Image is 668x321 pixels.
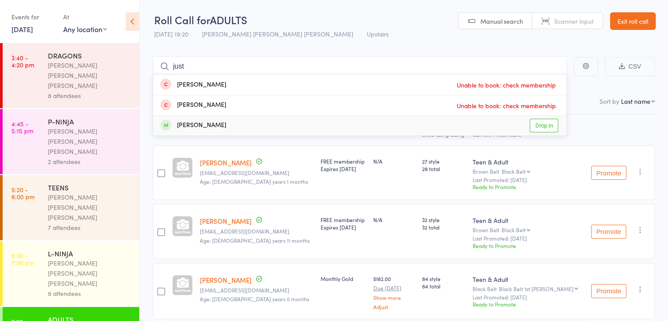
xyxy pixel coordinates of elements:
[422,157,466,165] span: 27 style
[473,227,582,233] div: Brown Belt
[373,275,415,310] div: $182.00
[48,126,132,157] div: [PERSON_NAME] [PERSON_NAME] [PERSON_NAME]
[473,157,582,166] div: Teen & Adult
[48,258,132,288] div: [PERSON_NAME] [PERSON_NAME] [PERSON_NAME]
[154,12,210,27] span: Roll Call for
[3,175,139,240] a: 5:20 -6:00 pmTEENS[PERSON_NAME] [PERSON_NAME] [PERSON_NAME]7 attendees
[455,78,558,91] span: Unable to book: check membership
[200,275,252,285] a: [PERSON_NAME]
[373,304,415,310] a: Adjust
[160,100,226,110] div: [PERSON_NAME]
[502,227,526,233] div: Black Belt
[473,235,582,241] small: Last Promoted: [DATE]
[473,294,582,300] small: Last Promoted: [DATE]
[473,275,582,284] div: Teen & Adult
[160,120,226,131] div: [PERSON_NAME]
[321,223,366,231] div: Expires [DATE]
[321,157,366,172] div: FREE membership
[605,57,655,76] button: CSV
[422,216,466,223] span: 32 style
[621,97,650,106] div: Last name
[591,284,626,298] button: Promote
[48,51,132,60] div: DRAGONS
[473,177,582,183] small: Last Promoted: [DATE]
[48,192,132,223] div: [PERSON_NAME] [PERSON_NAME] [PERSON_NAME]
[473,300,582,308] div: Ready to Promote
[48,223,132,233] div: 7 attendees
[153,56,567,77] input: Search by name
[373,216,415,223] div: N/A
[499,286,574,292] div: Black Belt 1st [PERSON_NAME]
[202,29,353,38] span: [PERSON_NAME] [PERSON_NAME] [PERSON_NAME]
[48,288,132,299] div: 8 attendees
[48,182,132,192] div: TEENS
[373,157,415,165] div: N/A
[3,109,139,174] a: 4:45 -5:15 pmP-NINJA[PERSON_NAME] [PERSON_NAME] [PERSON_NAME]2 attendees
[599,97,619,106] label: Sort by
[48,248,132,258] div: L-NINJA
[11,54,34,68] time: 3:40 - 4:20 pm
[200,228,314,234] small: pawarkamal81@gmail.com
[63,10,107,24] div: At
[3,241,139,306] a: 6:30 -7:00 pmL-NINJA[PERSON_NAME] [PERSON_NAME] [PERSON_NAME]8 attendees
[367,29,389,38] span: Upstairs
[321,165,366,172] div: Expires [DATE]
[200,216,252,226] a: [PERSON_NAME]
[422,165,466,172] span: 28 total
[48,91,132,101] div: 8 attendees
[160,80,226,90] div: [PERSON_NAME]
[11,252,34,266] time: 6:30 - 7:00 pm
[48,60,132,91] div: [PERSON_NAME] [PERSON_NAME] [PERSON_NAME]
[11,120,33,134] time: 4:45 - 5:15 pm
[154,29,188,38] span: [DATE] 19:20
[200,237,310,244] span: Age: [DEMOGRAPHIC_DATA] years 11 months
[422,223,466,231] span: 32 total
[480,17,523,26] span: Manual search
[11,186,35,200] time: 5:20 - 6:00 pm
[473,242,582,249] div: Ready to Promote
[48,157,132,167] div: 2 attendees
[473,168,582,174] div: Brown Belt
[422,282,466,290] span: 84 total
[473,131,582,137] div: Current / Next Rank
[473,286,582,292] div: Black Belt
[591,225,626,239] button: Promote
[373,285,415,291] small: Due [DATE]
[530,119,558,132] a: Drop in
[422,275,466,282] span: 84 style
[422,131,466,137] div: since last grading
[321,275,366,282] div: Monthly Gold
[455,99,558,112] span: Unable to book: check membership
[473,183,582,190] div: Ready to Promote
[63,24,107,34] div: Any location
[11,10,54,24] div: Events for
[3,43,139,108] a: 3:40 -4:20 pmDRAGONS[PERSON_NAME] [PERSON_NAME] [PERSON_NAME]8 attendees
[554,17,594,26] span: Scanner input
[48,117,132,126] div: P-NINJA
[200,295,309,303] span: Age: [DEMOGRAPHIC_DATA] years 0 months
[200,178,308,185] span: Age: [DEMOGRAPHIC_DATA] years 1 months
[200,158,252,167] a: [PERSON_NAME]
[321,216,366,231] div: FREE membership
[373,295,415,300] a: Show more
[200,287,314,293] small: chandra.yetukuri@gmail.com
[473,216,582,225] div: Teen & Adult
[200,170,314,176] small: pawarkamal81@gmail.com
[11,24,33,34] a: [DATE]
[591,166,626,180] button: Promote
[210,12,247,27] span: ADULTS
[610,12,656,30] a: Exit roll call
[502,168,526,174] div: Black Belt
